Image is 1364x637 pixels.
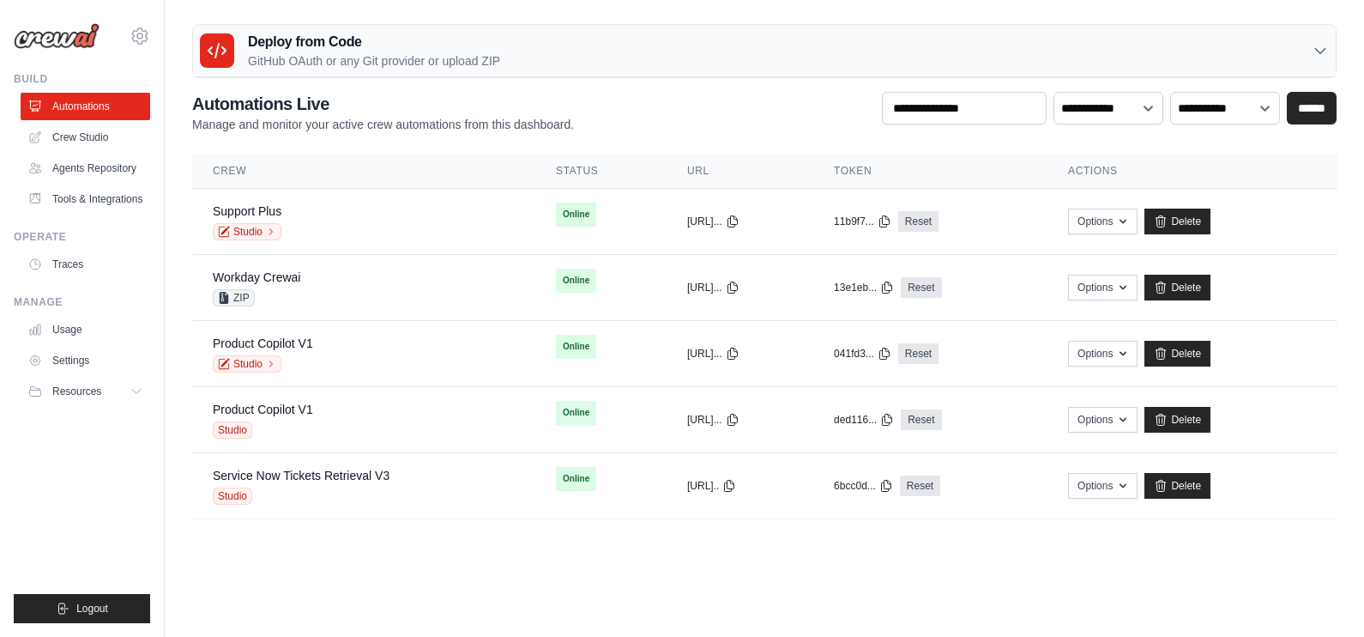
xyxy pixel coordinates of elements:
[1068,275,1138,300] button: Options
[14,295,150,309] div: Manage
[1068,407,1138,433] button: Options
[21,124,150,151] a: Crew Studio
[1144,275,1210,300] a: Delete
[213,403,313,416] a: Product Copilot V1
[1144,407,1210,433] a: Delete
[898,343,939,364] a: Reset
[1144,209,1210,234] a: Delete
[213,422,252,439] span: Studio
[248,32,500,52] h3: Deploy from Code
[21,185,150,213] a: Tools & Integrations
[1144,341,1210,367] a: Delete
[901,277,941,298] a: Reset
[21,155,150,182] a: Agents Repository
[1068,473,1138,499] button: Options
[1144,473,1210,499] a: Delete
[21,251,150,278] a: Traces
[14,594,150,623] button: Logout
[1068,209,1138,234] button: Options
[556,467,596,491] span: Online
[213,488,252,505] span: Studio
[14,230,150,244] div: Operate
[52,385,101,398] span: Resources
[192,154,535,189] th: Crew
[834,347,891,361] button: 041fd3...
[1047,154,1337,189] th: Actions
[21,93,150,120] a: Automations
[21,347,150,374] a: Settings
[556,401,596,425] span: Online
[14,72,150,86] div: Build
[898,211,939,232] a: Reset
[834,281,894,294] button: 13e1eb...
[21,378,150,405] button: Resources
[556,269,596,293] span: Online
[667,154,813,189] th: URL
[213,270,300,284] a: Workday Crewai
[213,469,389,482] a: Service Now Tickets Retrieval V3
[21,316,150,343] a: Usage
[213,289,255,306] span: ZIP
[14,23,100,49] img: Logo
[834,413,894,427] button: ded116...
[192,92,574,116] h2: Automations Live
[556,335,596,359] span: Online
[76,602,108,616] span: Logout
[556,203,596,227] span: Online
[213,223,281,240] a: Studio
[834,215,891,228] button: 11b9f7...
[213,204,281,218] a: Support Plus
[535,154,667,189] th: Status
[813,154,1047,189] th: Token
[1068,341,1138,367] button: Options
[248,52,500,70] p: GitHub OAuth or any Git provider or upload ZIP
[900,476,940,496] a: Reset
[192,116,574,133] p: Manage and monitor your active crew automations from this dashboard.
[834,479,893,493] button: 6bcc0d...
[901,409,941,430] a: Reset
[213,337,313,350] a: Product Copilot V1
[213,355,281,373] a: Studio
